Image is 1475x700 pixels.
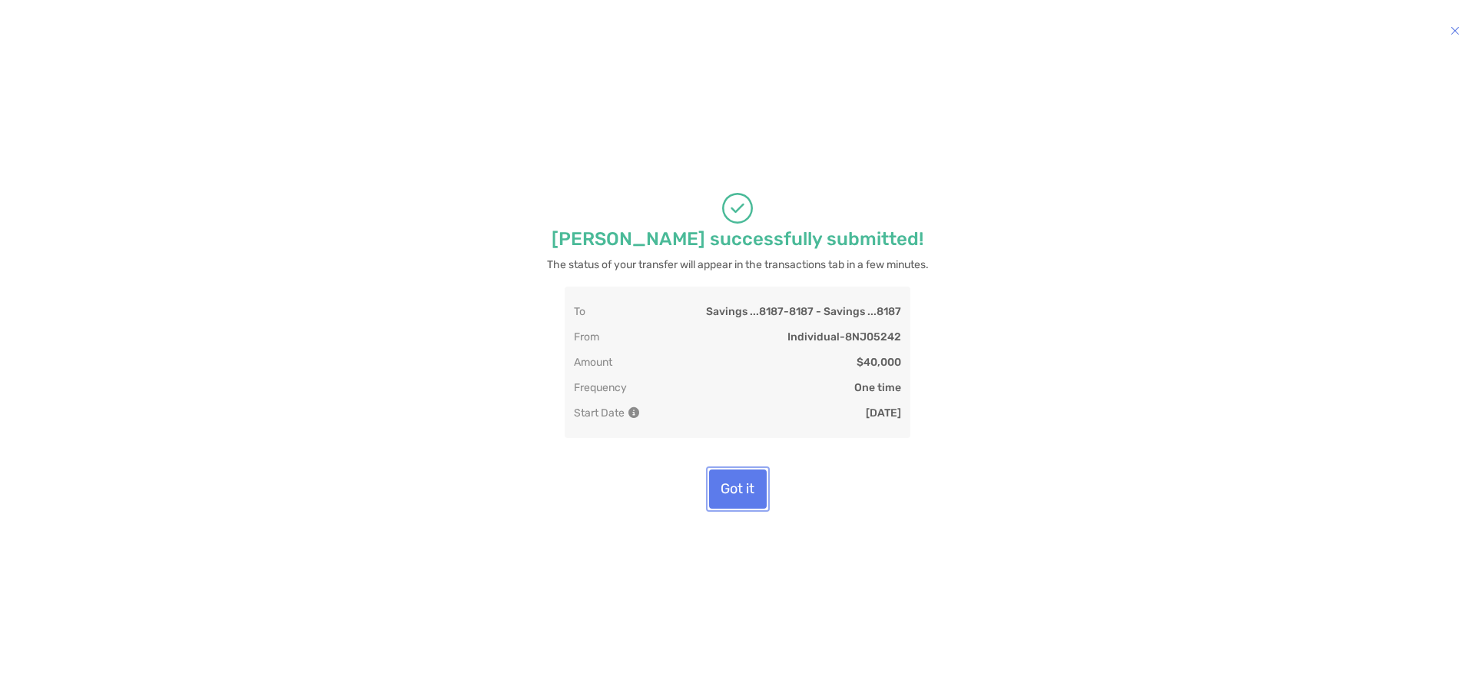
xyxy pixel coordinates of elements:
[866,406,901,420] p: [DATE]
[574,381,627,394] p: Frequency
[574,305,585,318] p: To
[574,356,612,369] p: Amount
[787,330,901,343] p: Individual - 8NJ05242
[547,255,929,274] p: The status of your transfer will appear in the transactions tab in a few minutes.
[857,356,901,369] p: $40,000
[574,406,638,420] p: Start Date
[709,469,767,509] button: Got it
[574,330,599,343] p: From
[706,305,901,318] p: Savings ...8187 - 8187 - Savings ...8187
[854,381,901,394] p: One time
[552,230,923,249] p: [PERSON_NAME] successfully submitted!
